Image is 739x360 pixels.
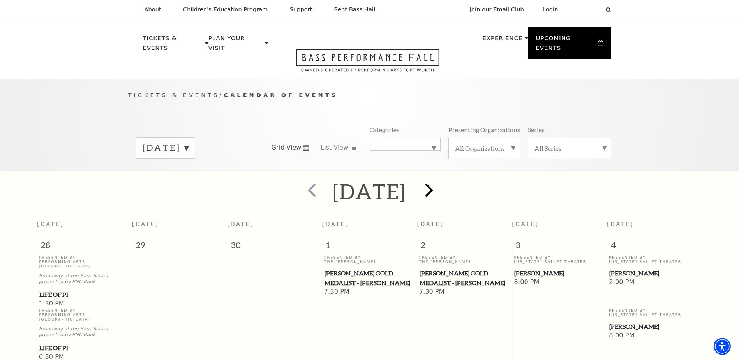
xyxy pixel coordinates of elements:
span: Calendar of Events [224,92,338,98]
label: All Series [534,144,605,152]
span: 28 [37,239,132,255]
p: Presented By The [PERSON_NAME] [419,255,510,264]
span: [PERSON_NAME] [514,268,604,278]
span: 1 [322,239,417,255]
span: Life of Pi [39,343,130,353]
p: Children's Education Program [183,6,268,13]
p: Presented By The [PERSON_NAME] [324,255,415,264]
p: / [128,90,611,100]
p: About [145,6,161,13]
p: Series [528,125,545,134]
p: Support [290,6,312,13]
label: [DATE] [143,142,189,154]
span: 2 [417,239,512,255]
p: Rent Bass Hall [334,6,376,13]
span: [PERSON_NAME] Gold Medalist - [PERSON_NAME] [420,268,510,288]
span: Grid View [272,143,302,152]
p: Broadway at the Bass Series presented by PNC Bank [39,273,130,285]
span: 8:00 PM [609,332,700,340]
div: Accessibility Menu [714,338,731,355]
span: [DATE] [417,221,444,227]
p: Presented By Performing Arts [GEOGRAPHIC_DATA] [39,255,130,268]
p: Broadway at the Bass Series presented by PNC Bank [39,326,130,338]
p: Experience [482,34,522,48]
p: Presented By Performing Arts [GEOGRAPHIC_DATA] [39,308,130,321]
span: [PERSON_NAME] [609,268,700,278]
span: [DATE] [227,221,254,227]
span: Tickets & Events [128,92,220,98]
span: [DATE] [322,221,349,227]
span: 30 [227,239,322,255]
p: Presenting Organizations [448,125,520,134]
span: 2:00 PM [609,278,700,287]
span: Life of Pi [39,290,130,300]
span: [PERSON_NAME] [609,322,700,332]
span: [DATE] [607,221,634,227]
span: 29 [132,239,227,255]
p: Presented By [US_STATE] Ballet Theater [609,308,700,317]
span: List View [321,143,348,152]
button: next [414,178,442,205]
span: 3 [512,239,607,255]
span: [DATE] [132,221,159,227]
p: Tickets & Events [143,34,203,57]
span: 7:30 PM [324,288,415,296]
span: 8:00 PM [514,278,605,287]
span: 4 [607,239,702,255]
p: Presented By [US_STATE] Ballet Theater [609,255,700,264]
p: Upcoming Events [536,34,596,57]
span: [PERSON_NAME] Gold Medalist - [PERSON_NAME] [325,268,414,288]
h2: [DATE] [333,179,406,204]
p: Plan Your Visit [208,34,263,57]
span: 1:30 PM [39,300,130,308]
span: [DATE] [37,221,64,227]
p: Categories [370,125,399,134]
a: Open this option [268,49,467,79]
span: 7:30 PM [419,288,510,296]
button: prev [297,178,325,205]
span: [DATE] [512,221,539,227]
label: All Organizations [455,144,513,152]
select: Select: [571,6,598,13]
p: Presented By [US_STATE] Ballet Theater [514,255,605,264]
